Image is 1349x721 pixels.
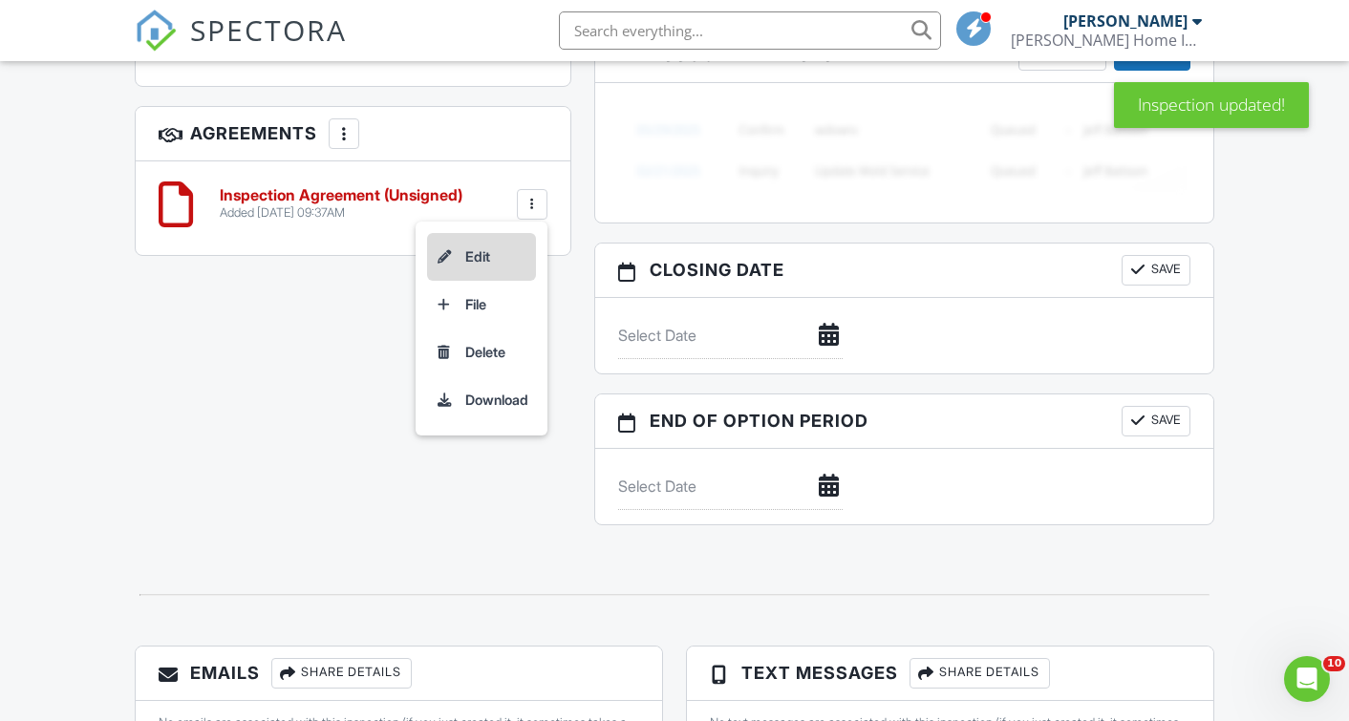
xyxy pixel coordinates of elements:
h3: Text Messages [687,647,1213,701]
span: Closing date [650,257,784,283]
img: The Best Home Inspection Software - Spectora [135,10,177,52]
div: Share Details [910,658,1050,689]
div: Added [DATE] 09:37AM [220,205,462,221]
a: Inspection Agreement (Unsigned) Added [DATE] 09:37AM [220,187,462,221]
div: [PERSON_NAME] [1063,11,1188,31]
span: SPECTORA [190,10,347,50]
span: 10 [1323,656,1345,671]
a: Download [427,376,536,424]
h3: Emails [136,647,662,701]
div: Sutter Home Inspections [1011,31,1202,50]
span: End of Option Period [650,408,868,434]
button: Save [1122,255,1190,286]
a: SPECTORA [135,26,347,66]
button: Save [1122,406,1190,436]
a: Edit [427,233,536,281]
img: blurred-tasks-251b60f19c3f713f9215ee2a18cbf2105fc2d72fcd585247cf5e9ec0c957c1dd.png [618,97,1190,203]
div: Inspection updated! [1114,82,1309,128]
div: Share Details [271,658,412,689]
iframe: Intercom live chat [1284,656,1330,702]
h6: Inspection Agreement (Unsigned) [220,187,462,204]
h3: Agreements [136,107,570,161]
a: File [427,281,536,329]
input: Search everything... [559,11,941,50]
a: Delete [427,329,536,376]
input: Select Date [618,312,844,359]
input: Select Date [618,463,844,510]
